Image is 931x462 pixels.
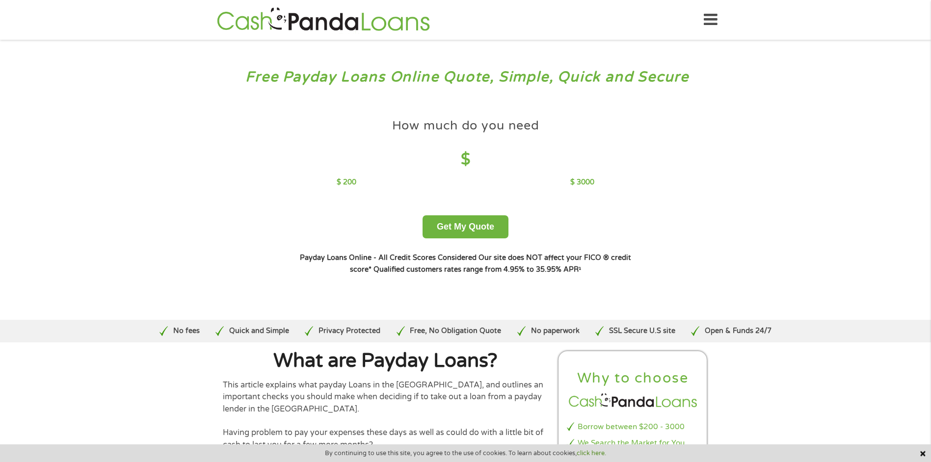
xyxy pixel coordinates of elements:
h3: Free Payday Loans Online Quote, Simple, Quick and Secure [28,68,903,86]
p: Quick and Simple [229,326,289,336]
p: SSL Secure U.S site [609,326,675,336]
p: Having problem to pay your expenses these days as well as could do with a little bit of cash to l... [223,427,549,451]
p: Open & Funds 24/7 [705,326,771,336]
a: click here. [577,449,606,457]
button: Get My Quote [423,215,508,238]
p: Free, No Obligation Quote [410,326,501,336]
p: $ 3000 [570,177,594,188]
p: No paperwork [531,326,580,336]
p: Privacy Protected [319,326,380,336]
strong: Our site does NOT affect your FICO ® credit score* [350,254,631,274]
strong: Payday Loans Online - All Credit Scores Considered [300,254,477,262]
h1: What are Payday Loans? [223,351,549,371]
span: By continuing to use this site, you agree to the use of cookies. To learn about cookies, [325,450,606,457]
h2: Why to choose [567,369,699,387]
img: GetLoanNow Logo [214,6,433,34]
p: This article explains what payday Loans in the [GEOGRAPHIC_DATA], and outlines an important check... [223,379,549,415]
h4: $ [337,150,594,170]
strong: Qualified customers rates range from 4.95% to 35.95% APR¹ [373,265,581,274]
p: $ 200 [337,177,356,188]
h4: How much do you need [392,118,539,134]
li: We Search the Market for You [567,437,699,449]
p: No fees [173,326,200,336]
li: Borrow between $200 - 3000 [567,421,699,433]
